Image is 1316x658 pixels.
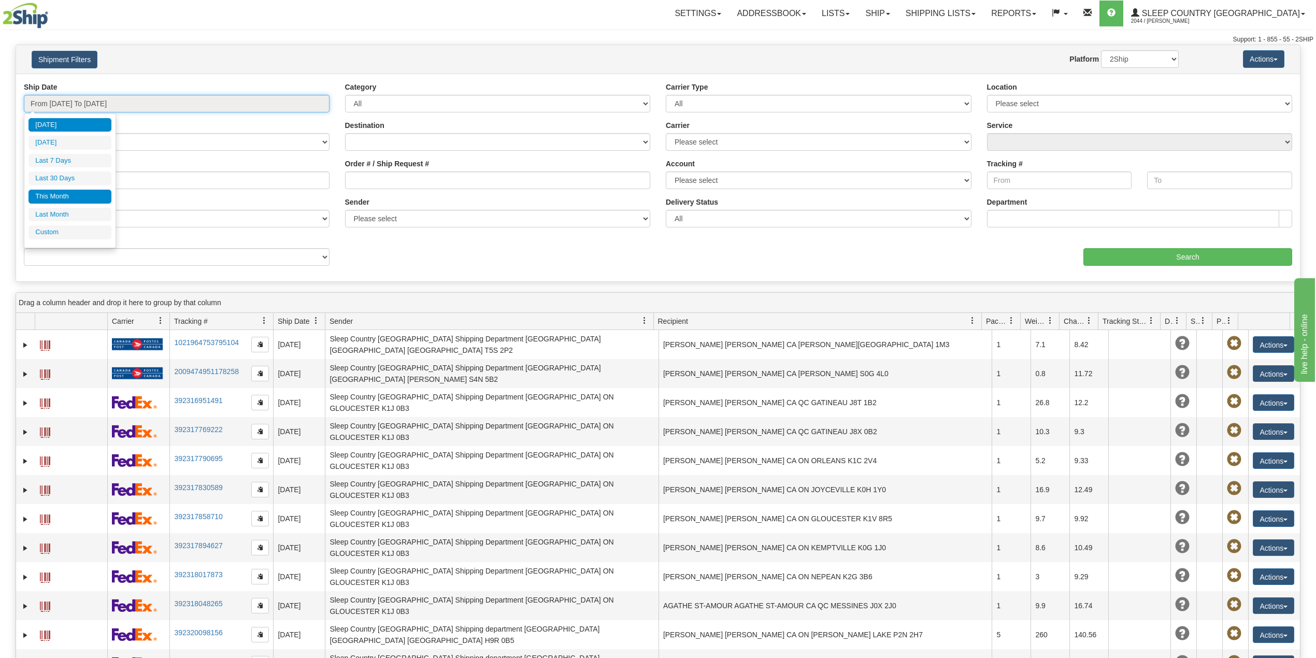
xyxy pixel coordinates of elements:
td: Sleep Country [GEOGRAPHIC_DATA] Shipping Department [GEOGRAPHIC_DATA] ON GLOUCESTER K1J 0B3 [325,562,659,591]
a: Shipment Issues filter column settings [1194,312,1212,330]
td: [PERSON_NAME] [PERSON_NAME] CA ON KEMPTVILLE K0G 1J0 [659,533,992,562]
button: Copy to clipboard [251,337,269,352]
span: Pickup Status [1217,316,1225,326]
a: Pickup Status filter column settings [1220,312,1238,330]
span: Unknown [1175,481,1190,496]
td: 5 [992,620,1031,649]
button: Copy to clipboard [251,569,269,584]
td: 16.9 [1031,475,1069,504]
td: [PERSON_NAME] [PERSON_NAME] CA ON JOYCEVILLE K0H 1Y0 [659,475,992,504]
td: 8.42 [1069,330,1108,359]
span: Unknown [1175,626,1190,641]
div: grid grouping header [16,293,1300,313]
input: Search [1083,248,1292,266]
span: Unknown [1175,539,1190,554]
label: Service [987,120,1013,131]
span: Pickup Not Assigned [1227,568,1241,583]
a: Expand [20,456,31,466]
a: Expand [20,514,31,524]
span: Pickup Not Assigned [1227,452,1241,467]
span: Sleep Country [GEOGRAPHIC_DATA] [1139,9,1300,18]
button: Actions [1253,423,1294,440]
td: Sleep Country [GEOGRAPHIC_DATA] Shipping Department [GEOGRAPHIC_DATA] ON GLOUCESTER K1J 0B3 [325,388,659,417]
a: Packages filter column settings [1003,312,1020,330]
td: [PERSON_NAME] [PERSON_NAME] CA ON GLOUCESTER K1V 8R5 [659,504,992,533]
label: Carrier Type [666,82,708,92]
td: Sleep Country [GEOGRAPHIC_DATA] Shipping Department [GEOGRAPHIC_DATA] [GEOGRAPHIC_DATA] [GEOGRAPH... [325,330,659,359]
li: Custom [28,225,111,239]
td: 1 [992,504,1031,533]
button: Copy to clipboard [251,598,269,613]
span: Pickup Not Assigned [1227,365,1241,380]
td: Sleep Country [GEOGRAPHIC_DATA] Shipping Department [GEOGRAPHIC_DATA] ON GLOUCESTER K1J 0B3 [325,475,659,504]
td: Sleep Country [GEOGRAPHIC_DATA] Shipping Department [GEOGRAPHIC_DATA] [GEOGRAPHIC_DATA] [PERSON_N... [325,359,659,388]
span: Unknown [1175,423,1190,438]
td: 1 [992,330,1031,359]
td: Sleep Country [GEOGRAPHIC_DATA] Shipping Department [GEOGRAPHIC_DATA] ON GLOUCESTER K1J 0B3 [325,417,659,446]
a: Label [40,568,50,584]
a: 392318048265 [174,599,222,608]
a: Recipient filter column settings [964,312,981,330]
span: Unknown [1175,452,1190,467]
a: Label [40,626,50,642]
span: Pickup Not Assigned [1227,423,1241,438]
td: 9.92 [1069,504,1108,533]
a: Sender filter column settings [636,312,653,330]
span: Pickup Not Assigned [1227,394,1241,409]
li: Last 30 Days [28,171,111,185]
label: Category [345,82,377,92]
span: Shipment Issues [1191,316,1199,326]
button: Copy to clipboard [251,453,269,468]
a: Expand [20,427,31,437]
button: Actions [1253,365,1294,382]
td: 1 [992,591,1031,620]
td: 10.49 [1069,533,1108,562]
a: Label [40,481,50,497]
label: Sender [345,197,369,207]
a: Lists [814,1,857,26]
span: Pickup Not Assigned [1227,481,1241,496]
td: [PERSON_NAME] [PERSON_NAME] CA ON [PERSON_NAME] LAKE P2N 2H7 [659,620,992,649]
td: Sleep Country [GEOGRAPHIC_DATA] Shipping Department [GEOGRAPHIC_DATA] ON GLOUCESTER K1J 0B3 [325,446,659,475]
td: [DATE] [273,533,325,562]
a: 392320098156 [174,628,222,637]
a: Expand [20,340,31,350]
a: 1021964753795104 [174,338,239,347]
td: 1 [992,562,1031,591]
img: 2 - FedEx Express® [112,512,157,525]
a: Weight filter column settings [1041,312,1059,330]
img: 2 - FedEx Express® [112,396,157,409]
span: Weight [1025,316,1047,326]
span: Pickup Not Assigned [1227,539,1241,554]
label: Tracking # [987,159,1023,169]
td: 0.8 [1031,359,1069,388]
a: Carrier filter column settings [152,312,169,330]
button: Actions [1253,597,1294,614]
td: [DATE] [273,620,325,649]
a: Label [40,597,50,613]
td: 16.74 [1069,591,1108,620]
td: 140.56 [1069,620,1108,649]
li: This Month [28,190,111,204]
a: Sleep Country [GEOGRAPHIC_DATA] 2044 / [PERSON_NAME] [1123,1,1313,26]
button: Actions [1253,394,1294,411]
button: Actions [1253,539,1294,556]
td: [PERSON_NAME] [PERSON_NAME] CA QC GATINEAU J8T 1B2 [659,388,992,417]
span: Unknown [1175,336,1190,351]
span: Charge [1064,316,1085,326]
label: Destination [345,120,384,131]
label: Carrier [666,120,690,131]
a: Charge filter column settings [1080,312,1098,330]
button: Actions [1253,481,1294,498]
a: Shipping lists [898,1,983,26]
button: Actions [1243,50,1284,68]
span: Pickup Not Assigned [1227,336,1241,351]
a: Expand [20,398,31,408]
img: 2 - FedEx Express® [112,483,157,496]
td: 9.33 [1069,446,1108,475]
a: 392317894627 [174,541,222,550]
span: Tracking # [174,316,208,326]
button: Copy to clipboard [251,482,269,497]
button: Actions [1253,452,1294,469]
span: Delivery Status [1165,316,1174,326]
